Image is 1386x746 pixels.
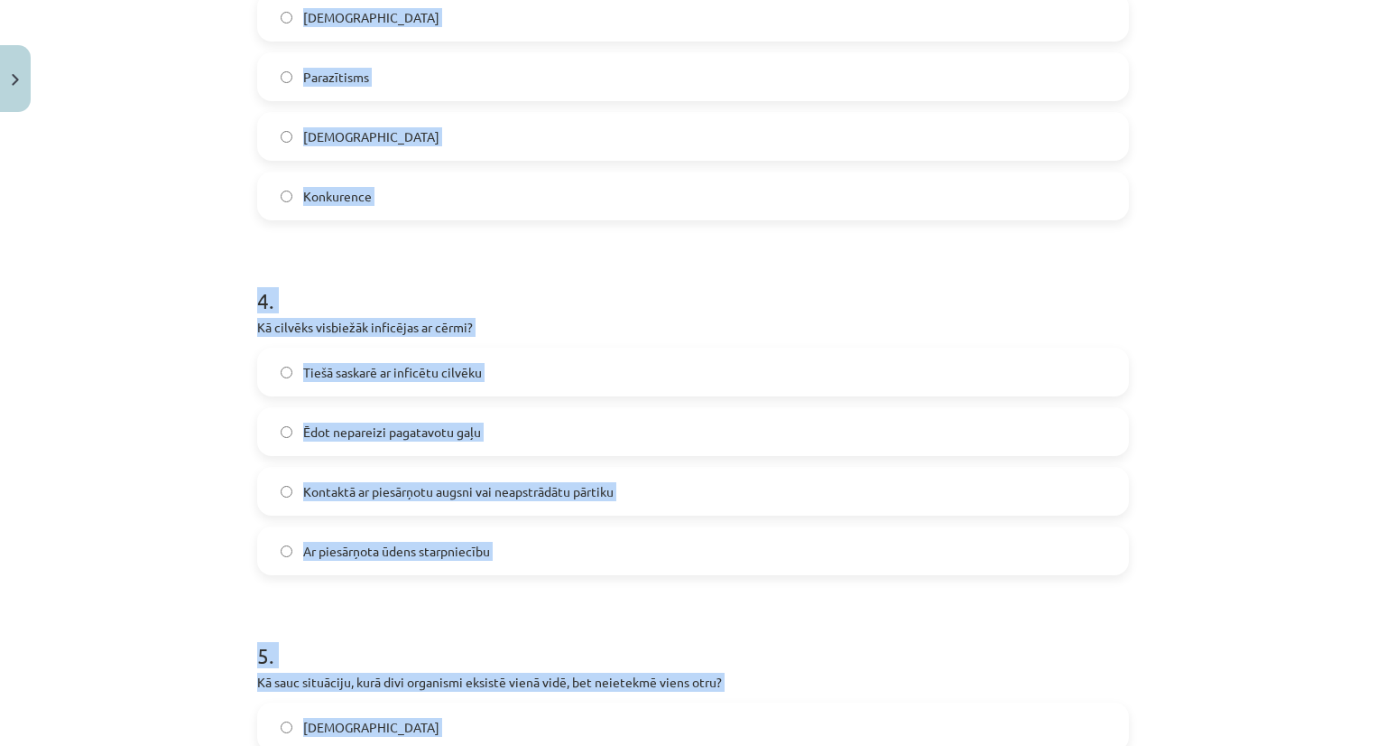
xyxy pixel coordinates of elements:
[303,542,490,561] span: Ar piesārņota ūdens starpniecību
[281,71,292,83] input: Parazītisms
[281,131,292,143] input: [DEMOGRAPHIC_DATA]
[257,673,1129,692] p: Kā sauc situāciju, kurā divi organismi eksistē vienā vidē, bet neietekmē viens otru?
[281,722,292,733] input: [DEMOGRAPHIC_DATA]
[303,127,439,146] span: [DEMOGRAPHIC_DATA]
[281,367,292,378] input: Tiešā saskarē ar inficētu cilvēku
[303,363,482,382] span: Tiešā saskarē ar inficētu cilvēku
[303,423,481,442] span: Ēdot nepareizi pagatavotu gaļu
[281,426,292,438] input: Ēdot nepareizi pagatavotu gaļu
[257,611,1129,667] h1: 5 .
[303,8,439,27] span: [DEMOGRAPHIC_DATA]
[257,256,1129,312] h1: 4 .
[303,187,372,206] span: Konkurence
[303,482,614,501] span: Kontaktā ar piesārņotu augsni vai neapstrādātu pārtiku
[12,74,19,86] img: icon-close-lesson-0947bae3869378f0d4975bcd49f059093ad1ed9edebbc8119c70593378902aed.svg
[281,486,292,498] input: Kontaktā ar piesārņotu augsni vai neapstrādātu pārtiku
[303,718,439,737] span: [DEMOGRAPHIC_DATA]
[281,12,292,23] input: [DEMOGRAPHIC_DATA]
[281,191,292,202] input: Konkurence
[281,546,292,557] input: Ar piesārņota ūdens starpniecību
[303,68,369,87] span: Parazītisms
[257,318,1129,337] p: Kā cilvēks visbiežāk inficējas ar cērmi?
